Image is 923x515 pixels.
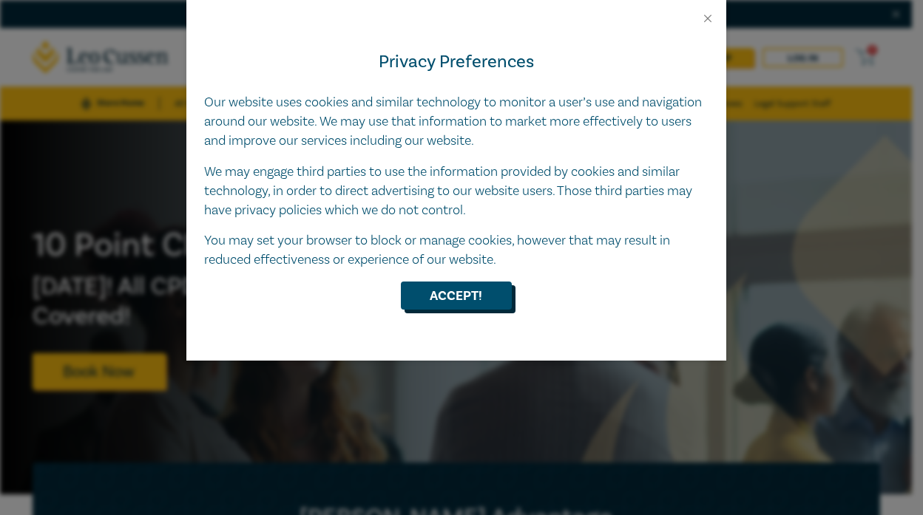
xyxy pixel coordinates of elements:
[204,49,709,75] h4: Privacy Preferences
[401,282,512,310] button: Accept!
[204,93,709,151] p: Our website uses cookies and similar technology to monitor a user’s use and navigation around our...
[204,231,709,270] p: You may set your browser to block or manage cookies, however that may result in reduced effective...
[701,12,714,25] button: Close
[204,163,709,220] p: We may engage third parties to use the information provided by cookies and similar technology, in...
